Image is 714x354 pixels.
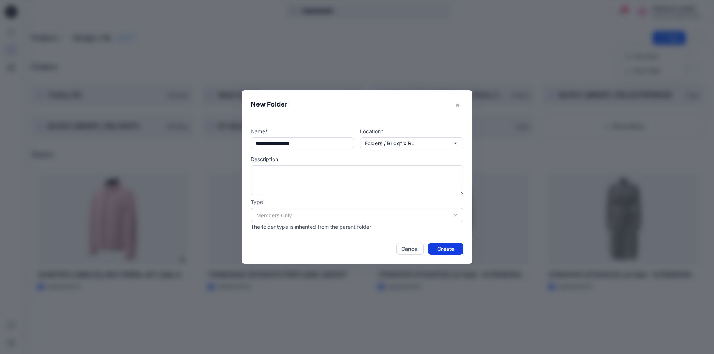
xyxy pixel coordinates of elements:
button: Cancel [396,243,424,255]
p: Name* [251,127,354,135]
button: Close [451,99,463,111]
p: Description [251,155,463,163]
header: New Folder [242,90,472,118]
button: Create [428,243,463,255]
p: Location* [360,127,463,135]
p: The folder type is inherited from the parent folder [251,223,463,231]
p: Folders / Bridgt x RL [365,139,414,147]
p: Type [251,198,463,206]
button: Folders / Bridgt x RL [360,137,463,149]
